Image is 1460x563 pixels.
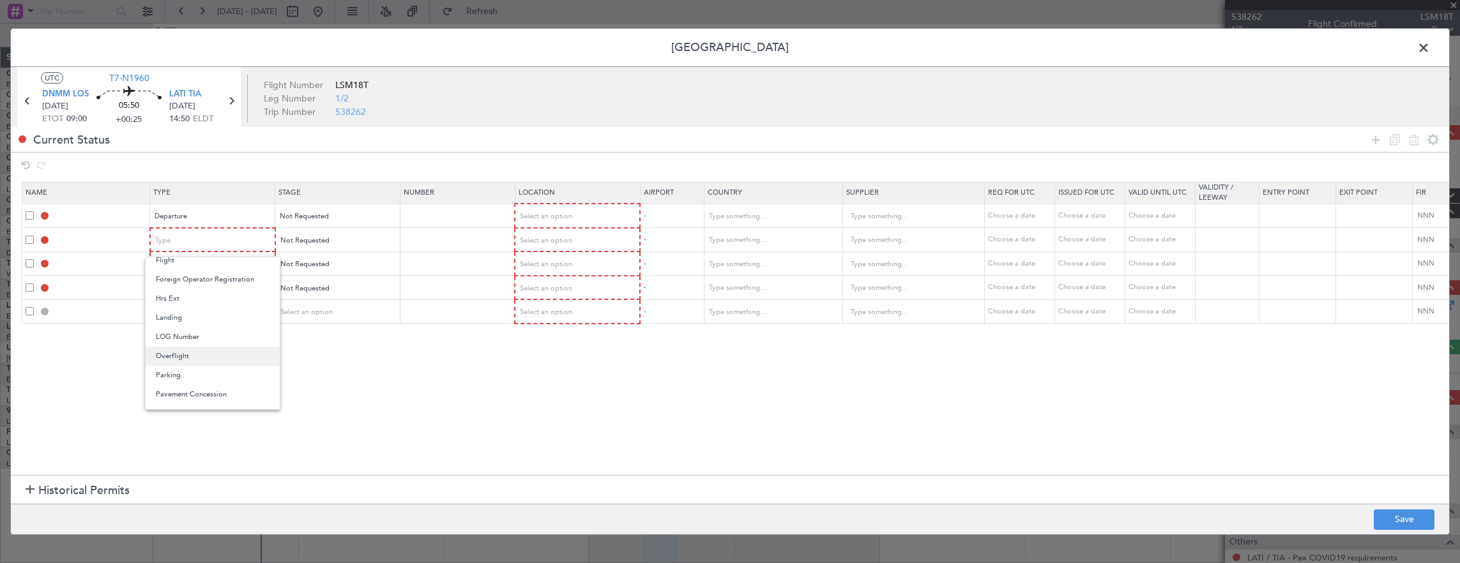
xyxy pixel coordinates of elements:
span: Landing [156,308,270,327]
span: Flight [156,251,270,270]
span: Foreign Operator Registration [156,270,270,289]
span: Hrs Ext [156,289,270,308]
span: Parking [156,366,270,385]
span: LOG Number [156,327,270,347]
span: Overflight [156,347,270,366]
span: Permit To Proceed [156,404,270,423]
span: Pavement Concession [156,385,270,404]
